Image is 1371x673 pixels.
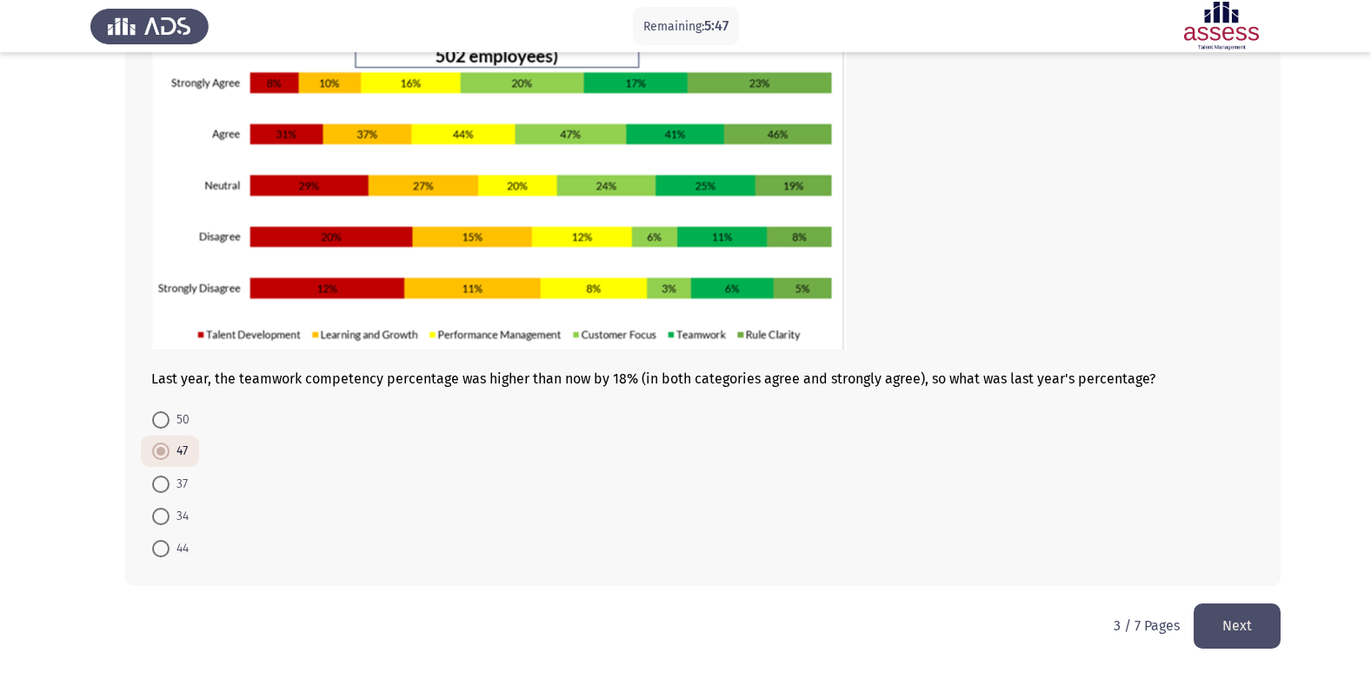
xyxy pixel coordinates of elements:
span: 37 [170,474,188,495]
button: load next page [1194,603,1281,648]
span: 47 [170,441,188,462]
p: 3 / 7 Pages [1114,617,1180,634]
div: Last year, the teamwork competency percentage was higher than now by 18% (in both categories agre... [151,17,1255,387]
span: 34 [170,506,189,527]
img: Assessment logo of Assessment En (Focus & 16PD) [1162,2,1281,50]
span: 5:47 [704,17,729,34]
img: Assess Talent Management logo [90,2,209,50]
p: Remaining: [643,16,729,37]
span: 50 [170,410,190,430]
span: 44 [170,538,189,559]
